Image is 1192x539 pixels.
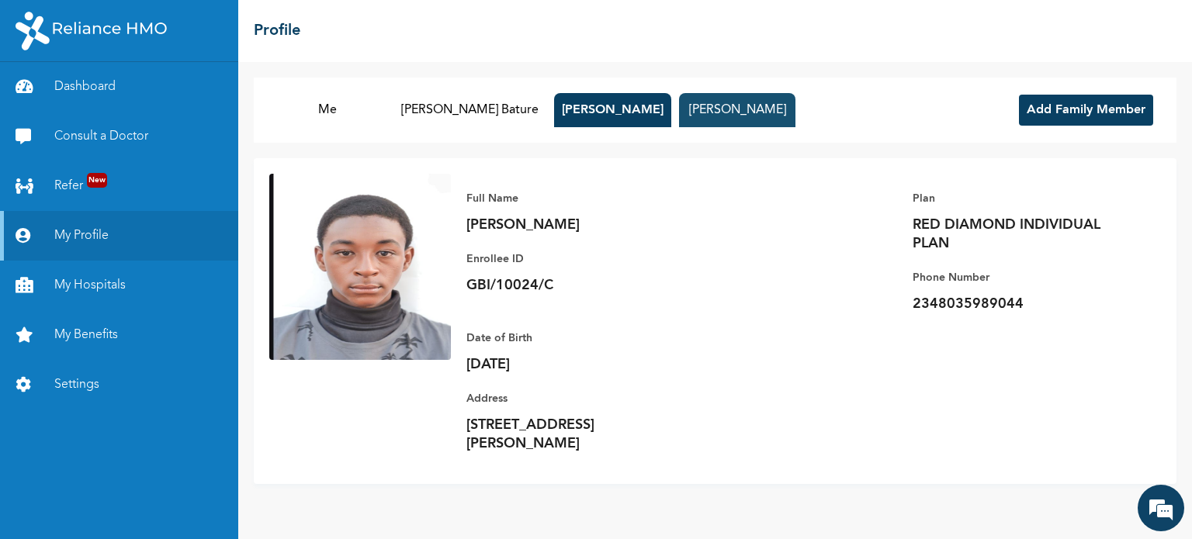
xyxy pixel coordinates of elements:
p: [PERSON_NAME] [466,216,684,234]
div: Chat with us now [81,87,261,107]
button: [PERSON_NAME] Bature [393,93,546,127]
p: Phone Number [913,268,1130,287]
p: [DATE] [466,355,684,374]
p: Plan [913,189,1130,208]
p: Full Name [466,189,684,208]
p: 2348035989044 [913,295,1130,313]
h2: Profile [254,19,300,43]
span: Conversation [8,483,152,494]
img: RelianceHMO's Logo [16,12,167,50]
div: FAQs [152,456,296,504]
p: GBI/10024/C [466,276,684,295]
p: RED DIAMOND INDIVIDUAL PLAN [913,216,1130,253]
span: New [87,173,107,188]
button: Me [269,93,386,127]
span: We're online! [90,185,214,341]
p: Enrollee ID [466,250,684,268]
p: [STREET_ADDRESS][PERSON_NAME] [466,416,684,453]
textarea: Type your message and hit 'Enter' [8,402,296,456]
img: d_794563401_company_1708531726252_794563401 [29,78,63,116]
img: Enrollee [269,174,450,360]
p: Address [466,389,684,408]
p: Date of Birth [466,329,684,347]
button: [PERSON_NAME] [554,93,671,127]
button: Add Family Member [1019,95,1153,126]
div: Minimize live chat window [255,8,292,45]
button: [PERSON_NAME] [679,93,795,127]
